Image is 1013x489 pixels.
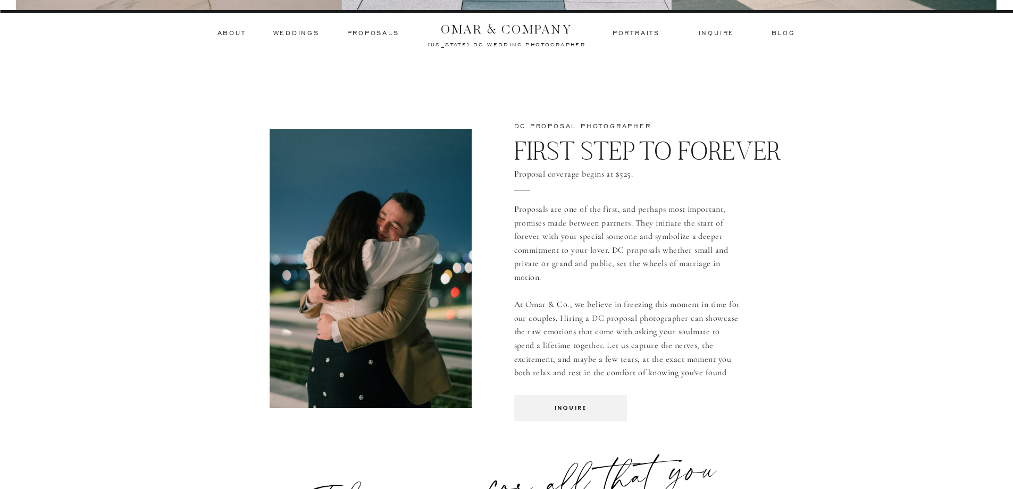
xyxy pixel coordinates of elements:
a: Proposals [347,29,399,38]
p: Proposals are one of the first, and perhaps most important, promises made between partners. They ... [514,203,743,379]
h2: DC Proposal photographer [514,122,691,135]
a: inquire [699,29,735,38]
a: ABOUT [217,29,245,38]
h3: First step to forever [514,136,821,168]
a: OMAR & COMPANY [421,19,592,34]
a: Weddings [273,29,320,38]
a: inquire [522,403,619,412]
a: BLOG [772,29,794,38]
a: Portraits [612,29,662,38]
a: [US_STATE] dc wedding photographer [399,41,615,46]
p: Proposal coverage begins at $525. [514,168,700,180]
